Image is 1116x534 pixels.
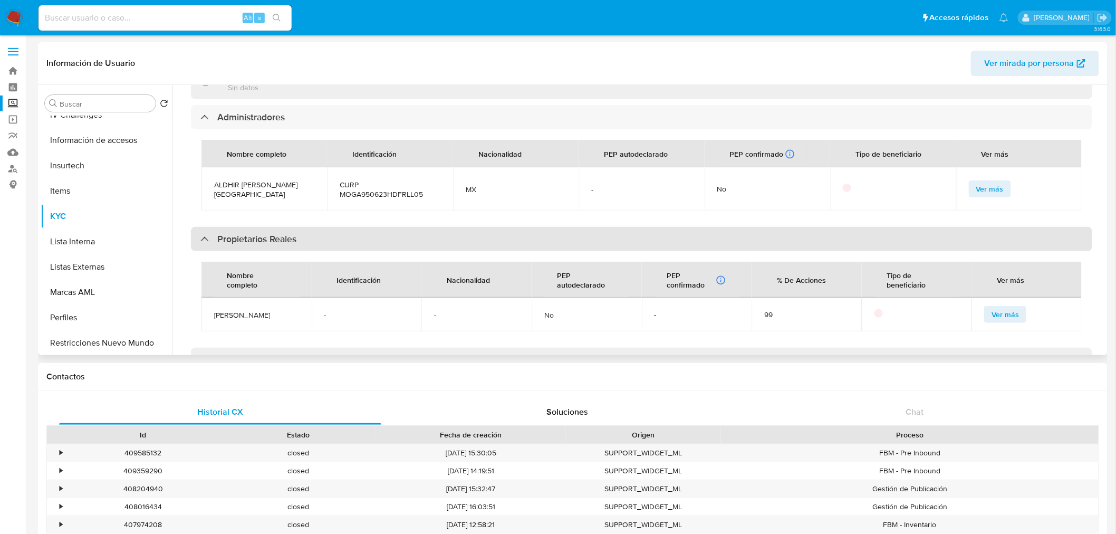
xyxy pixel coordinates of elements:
div: [DATE] 16:03:51 [376,498,566,516]
div: PEP confirmado [667,271,727,290]
button: Información de accesos [41,128,172,153]
button: Items [41,178,172,204]
div: Origen [573,430,714,440]
div: closed [220,480,376,498]
span: s [258,13,261,23]
div: Tipo de beneficiario [874,262,959,297]
div: • [60,520,62,530]
button: Restricciones Nuevo Mundo [41,330,172,356]
h1: Información de Usuario [46,58,135,69]
span: Ver mirada por persona [985,51,1074,76]
div: [DATE] 15:32:47 [376,480,566,498]
span: Soluciones [547,406,589,418]
span: - [434,310,519,320]
div: closed [220,498,376,516]
div: [DATE] 15:30:05 [376,444,566,462]
div: [DATE] 12:58:21 [376,516,566,533]
div: Administradores [191,105,1092,129]
div: Nombre completo [214,141,299,166]
button: Ver mirada por persona [971,51,1099,76]
div: 99 [764,310,849,319]
button: Listas Externas [41,254,172,280]
span: No [544,310,629,320]
div: Estado [228,430,368,440]
div: Identificación [324,267,394,292]
span: CURP MOGA950623HDFRLL05 [340,180,440,199]
div: closed [220,516,376,533]
div: SUPPORT_WIDGET_ML [566,516,721,533]
button: Lista Interna [41,229,172,254]
div: SUPPORT_WIDGET_ML [566,444,721,462]
div: % De Acciones [764,267,839,292]
div: SUPPORT_WIDGET_ML [566,480,721,498]
span: Chat [906,406,924,418]
span: Alt [244,13,252,23]
h1: Contactos [46,371,1099,382]
span: - [324,310,409,320]
div: Identificación [340,141,409,166]
button: Perfiles [41,305,172,330]
span: Historial CX [197,406,243,418]
div: Ver más [984,267,1037,292]
div: Propietarios Reales [191,227,1092,251]
div: PEP autodeclarado [544,262,629,297]
button: Insurtech [41,153,172,178]
span: MX [466,185,566,194]
div: FBM - Pre Inbound [721,462,1099,480]
a: Salir [1097,12,1108,23]
div: - [655,310,739,319]
p: Sin datos [228,82,323,92]
button: KYC [41,204,172,229]
span: - [591,185,691,194]
a: Notificaciones [999,13,1008,22]
div: Proceso [728,430,1091,440]
div: 409359290 [65,462,220,480]
div: • [60,448,62,458]
div: [DATE] 14:19:51 [376,462,566,480]
div: Id [73,430,213,440]
div: SUPPORT_WIDGET_ML [566,498,721,516]
h3: Propietarios [228,354,277,366]
div: Ver más [969,141,1022,166]
button: Ver más [984,306,1026,323]
h3: Propietarios Reales [217,233,296,245]
input: Buscar usuario o caso... [39,11,292,25]
div: FBM - Pre Inbound [721,444,1099,462]
div: • [60,484,62,494]
span: [PERSON_NAME] [214,310,299,320]
button: Volver al orden por defecto [160,99,168,111]
input: Buscar [60,99,151,109]
div: Nombre completo [214,262,299,297]
div: • [60,466,62,476]
div: Nacionalidad [466,141,534,166]
div: 408204940 [65,480,220,498]
div: • [60,502,62,512]
div: Gestión de Publicación [721,498,1099,516]
div: Nacionalidad [434,267,503,292]
span: Accesos rápidos [930,12,989,23]
div: No [717,184,817,194]
div: closed [220,462,376,480]
div: Fecha de creación [383,430,559,440]
div: SUPPORT_WIDGET_ML [566,462,721,480]
div: FBM - Inventario [721,516,1099,533]
h3: Administradores [217,111,285,123]
div: Propietarios [191,348,1092,382]
button: Marcas AML [41,280,172,305]
span: ALDHIR [PERSON_NAME] [GEOGRAPHIC_DATA] [214,180,314,199]
div: closed [220,444,376,462]
div: PEP confirmado [730,149,795,159]
button: search-icon [266,11,287,25]
span: Ver más [992,307,1019,322]
div: PEP autodeclarado [591,141,680,166]
span: Ver más [976,182,1004,196]
p: fernanda.escarenogarcia@mercadolibre.com.mx [1034,13,1093,23]
div: 407974208 [65,516,220,533]
button: Buscar [49,99,57,108]
div: Gestión de Publicación [721,480,1099,498]
button: Ver más [969,180,1011,197]
div: 409585132 [65,444,220,462]
div: 408016434 [65,498,220,516]
div: Tipo de beneficiario [843,141,934,166]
